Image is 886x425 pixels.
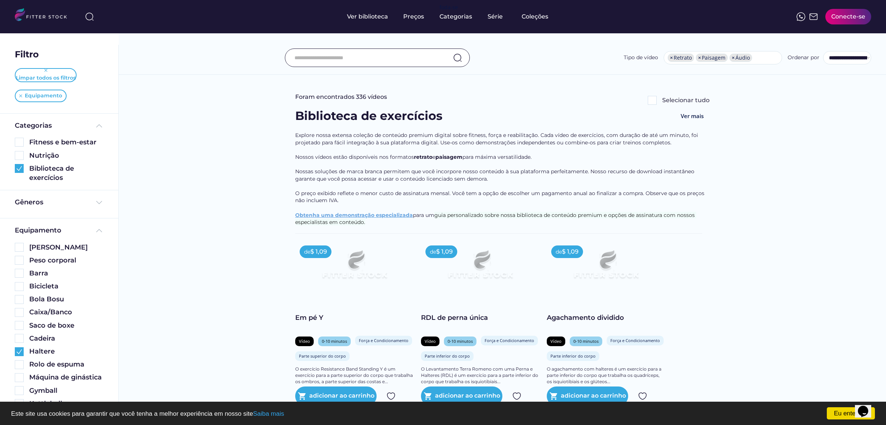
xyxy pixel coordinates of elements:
[662,97,710,104] font: Selecionar tudo
[359,338,408,343] font: Força e Condicionamento
[559,241,653,294] img: Frame%2079%20%281%29.svg
[15,198,43,206] font: Gêneros
[15,347,24,356] img: Group%201000002360.svg
[295,93,387,100] font: Foram encontrados 336 vídeos
[295,314,323,322] font: Em pé Y
[295,168,696,182] font: Nossas soluções de marca branca permitem que você incorpore nosso conteúdo à sua plataforma perfe...
[624,54,658,61] font: Tipo de vídeo
[299,353,346,359] font: Parte superior do corpo
[668,54,694,62] li: Retrato
[15,386,24,395] img: Rectangle%205126.svg
[648,96,657,105] img: Rectangle%205126.svg
[387,392,395,401] img: Group%201000002324.svg
[549,392,558,401] button: shopping_cart
[788,54,819,61] font: Ordenar por
[25,92,62,99] font: Equipamento
[561,392,626,399] font: adicionar ao carrinho
[29,256,76,264] font: Peso corporal
[253,410,284,417] a: Saiba mais
[448,338,473,344] font: 0-10 minutos
[347,13,388,20] font: Ver biblioteca
[435,154,462,160] font: paisagem
[425,353,470,359] font: Parte inferior do corpo
[15,269,24,278] img: Rectangle%205126.svg
[670,54,673,61] font: ×
[730,54,752,62] li: Áudio
[29,399,62,408] font: Kettlebell
[433,241,528,294] img: Frame%2079%20%281%29.svg
[435,392,500,399] font: adicionar ao carrinho
[485,338,534,343] font: Força e Condicionamento
[295,108,442,123] font: Biblioteca de exercícios
[295,212,413,218] a: Obtenha uma demonstração especializada
[698,54,701,61] font: ×
[15,256,24,265] img: Rectangle%205126.svg
[29,308,72,316] font: Caixa/Banco
[15,138,24,147] img: Rectangle%205126.svg
[421,314,488,322] font: RDL de perna única
[307,241,402,294] img: Frame%2079%20%281%29.svg
[29,373,102,381] font: Máquina de ginástica
[15,308,24,317] img: Rectangle%205126.svg
[550,338,562,344] font: Vídeo
[439,4,458,11] font: foda-se
[675,108,710,124] button: Ver mais
[430,248,436,255] font: de
[29,243,88,251] font: [PERSON_NAME]
[414,154,432,160] font: retrato
[15,282,24,291] img: Rectangle%205126.svg
[550,353,596,359] font: Parte inferior do corpo
[439,13,472,20] font: Categorias
[522,13,548,20] font: Coleções
[29,138,97,146] font: Fitness e bem-estar
[19,94,22,97] img: Vector%20%281%29.svg
[424,392,432,401] text: shopping_cart
[95,198,104,207] img: Frame%20%284%29.svg
[512,392,521,401] img: Group%201000002324.svg
[295,212,696,226] font: guia personalizado sobre nossa biblioteca de conteúdo premium e opções de assinatura com nossos e...
[809,12,818,21] img: Frame%2051.svg
[681,112,704,120] font: Ver mais
[29,347,55,355] font: Haltere
[638,392,647,401] img: Group%201000002324.svg
[413,212,434,218] font: para um
[674,54,692,61] font: Retrato
[29,321,74,329] font: Saco de boxe
[29,282,58,290] font: Bicicleta
[295,190,706,204] font: O preço exibido reflete o menor custo de assinatura mensal. Você tem a opção de escolher um pagam...
[702,54,725,61] font: Paisagem
[295,132,700,146] font: Explore nossa extensa coleção de conteúdo premium digital sobre fitness, força e reabilitação. Ca...
[425,338,436,344] font: Vídeo
[421,366,539,384] font: O Levantamento Terra Romeno com uma Perna e Halteres (RDL) é um exercício para a parte inferior d...
[304,248,310,255] font: de
[610,338,660,343] font: Força e Condicionamento
[827,407,875,419] a: Eu entendo!
[556,248,562,255] font: de
[299,338,310,344] font: Vídeo
[29,151,59,160] font: Nutrição
[732,54,735,61] font: ×
[29,295,64,303] font: Bola Bosu
[15,8,73,23] img: LOGO.svg
[436,248,453,255] font: $ 1,09
[573,338,599,344] font: 0-10 minutos
[15,121,52,130] font: Categorias
[15,360,24,369] img: Rectangle%205126.svg
[85,12,94,21] img: search-normal%203.svg
[29,360,84,368] font: Rolo de espuma
[15,334,24,343] img: Rectangle%205126.svg
[29,269,48,277] font: Barra
[855,395,879,418] iframe: widget de bate-papo
[310,248,327,255] font: $ 1,09
[453,53,462,62] img: search-normal.svg
[29,164,76,182] font: Biblioteca de exercícios
[831,13,865,20] font: Conecte-se
[44,69,47,72] img: Vector%20%281%29.svg
[15,373,24,382] img: Rectangle%205126.svg
[696,54,728,62] li: Paisagem
[298,392,307,401] button: shopping_cart
[15,226,61,234] font: Equipamento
